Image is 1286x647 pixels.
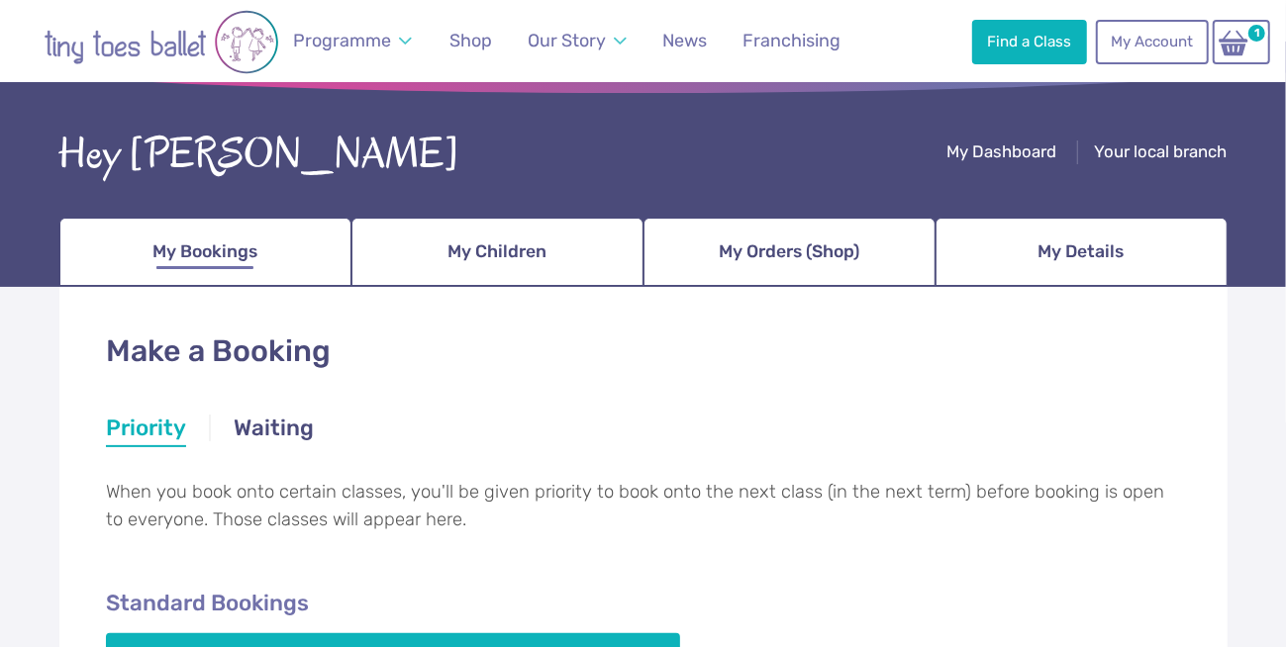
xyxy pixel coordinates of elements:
[449,30,492,50] span: Shop
[662,30,707,50] span: News
[972,20,1087,63] a: Find a Class
[1039,234,1125,269] span: My Details
[23,10,300,74] img: tiny toes ballet
[284,19,421,63] a: Programme
[1096,20,1209,63] a: My Account
[1095,141,1228,161] span: Your local branch
[441,19,501,63] a: Shop
[936,218,1228,287] a: My Details
[106,479,1181,533] p: When you book onto certain classes, you'll be given priority to book onto the next class (in the ...
[1095,141,1228,166] a: Your local branch
[447,234,546,269] span: My Children
[735,19,850,63] a: Franchising
[351,218,643,287] a: My Children
[946,141,1056,166] a: My Dashboard
[293,30,391,50] span: Programme
[743,30,841,50] span: Franchising
[106,330,1181,373] h1: Make a Booking
[59,218,351,287] a: My Bookings
[946,141,1056,161] span: My Dashboard
[1245,22,1268,45] span: 1
[653,19,716,63] a: News
[152,234,257,269] span: My Bookings
[719,234,859,269] span: My Orders (Shop)
[234,413,314,448] a: Waiting
[643,218,936,287] a: My Orders (Shop)
[1213,20,1270,64] a: 1
[59,124,460,185] div: Hey [PERSON_NAME]
[519,19,636,63] a: Our Story
[528,30,606,50] span: Our Story
[106,590,1181,617] h2: Standard Bookings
